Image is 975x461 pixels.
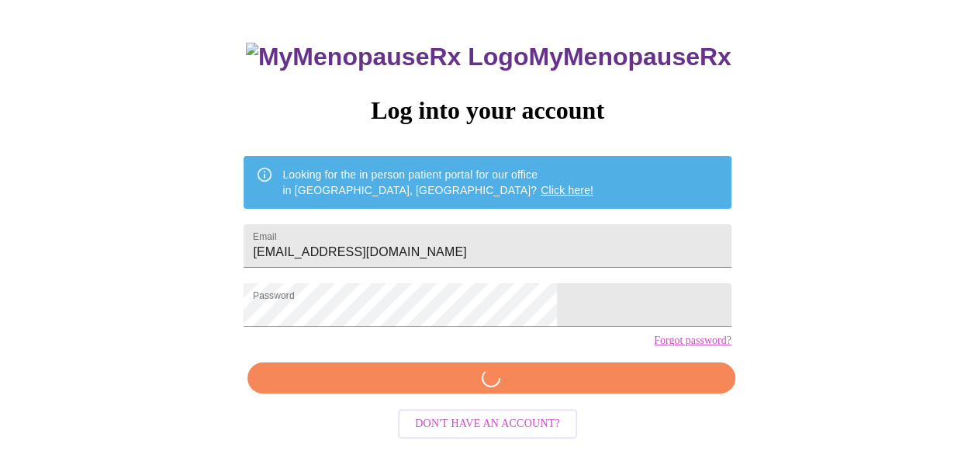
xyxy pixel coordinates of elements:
button: Don't have an account? [398,409,577,439]
a: Click here! [541,184,593,196]
a: Don't have an account? [394,416,581,429]
h3: MyMenopauseRx [246,43,731,71]
div: Looking for the in person patient portal for our office in [GEOGRAPHIC_DATA], [GEOGRAPHIC_DATA]? [282,161,593,204]
h3: Log into your account [244,96,731,125]
span: Don't have an account? [415,414,560,434]
img: MyMenopauseRx Logo [246,43,528,71]
a: Forgot password? [654,334,731,347]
